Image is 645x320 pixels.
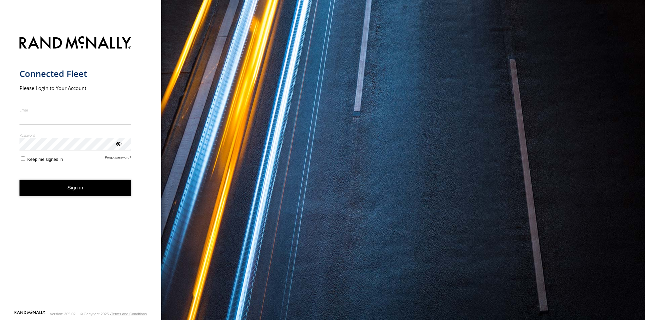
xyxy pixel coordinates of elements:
[14,311,45,317] a: Visit our Website
[19,35,131,52] img: Rand McNally
[19,133,131,138] label: Password
[19,32,142,310] form: main
[19,85,131,91] h2: Please Login to Your Account
[19,180,131,196] button: Sign in
[21,156,25,161] input: Keep me signed in
[19,107,131,112] label: Email
[111,312,147,316] a: Terms and Conditions
[105,155,131,162] a: Forgot password?
[19,68,131,79] h1: Connected Fleet
[27,157,63,162] span: Keep me signed in
[80,312,147,316] div: © Copyright 2025 -
[115,140,122,147] div: ViewPassword
[50,312,76,316] div: Version: 305.02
